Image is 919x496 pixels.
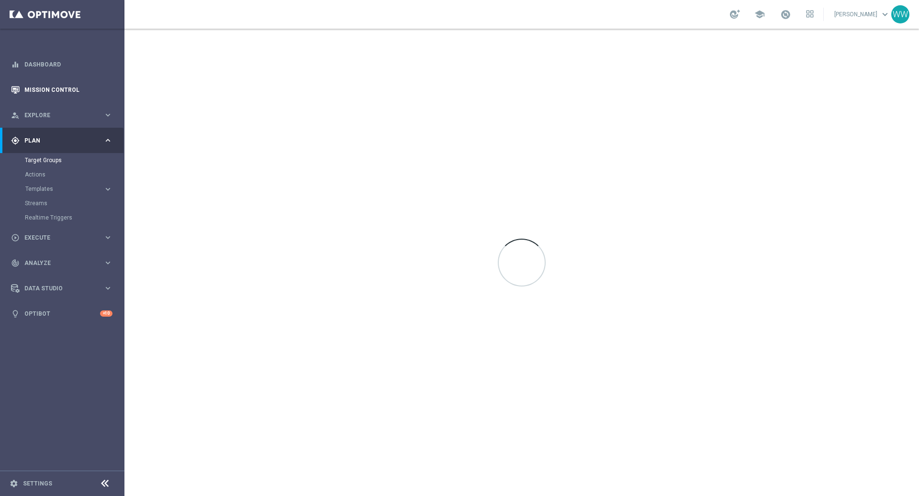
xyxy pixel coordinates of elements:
[25,167,123,182] div: Actions
[25,182,123,196] div: Templates
[11,86,113,94] button: Mission Control
[24,235,103,241] span: Execute
[25,186,94,192] span: Templates
[11,233,103,242] div: Execute
[11,301,112,326] div: Optibot
[11,309,20,318] i: lightbulb
[11,259,113,267] button: track_changes Analyze keyboard_arrow_right
[11,111,20,120] i: person_search
[880,9,890,20] span: keyboard_arrow_down
[11,111,113,119] button: person_search Explore keyboard_arrow_right
[11,60,20,69] i: equalizer
[24,286,103,291] span: Data Studio
[25,171,100,178] a: Actions
[24,301,100,326] a: Optibot
[25,156,100,164] a: Target Groups
[25,210,123,225] div: Realtime Triggers
[10,479,18,488] i: settings
[11,234,113,242] button: play_circle_outline Execute keyboard_arrow_right
[24,260,103,266] span: Analyze
[103,258,112,267] i: keyboard_arrow_right
[11,52,112,77] div: Dashboard
[25,196,123,210] div: Streams
[11,137,113,144] button: gps_fixed Plan keyboard_arrow_right
[833,7,891,22] a: [PERSON_NAME]keyboard_arrow_down
[103,284,112,293] i: keyboard_arrow_right
[11,61,113,68] button: equalizer Dashboard
[25,153,123,167] div: Target Groups
[891,5,909,23] div: WW
[11,111,103,120] div: Explore
[103,233,112,242] i: keyboard_arrow_right
[23,481,52,486] a: Settings
[24,138,103,143] span: Plan
[25,214,100,221] a: Realtime Triggers
[11,77,112,102] div: Mission Control
[103,110,112,120] i: keyboard_arrow_right
[11,285,113,292] button: Data Studio keyboard_arrow_right
[11,233,20,242] i: play_circle_outline
[24,52,112,77] a: Dashboard
[24,77,112,102] a: Mission Control
[11,136,20,145] i: gps_fixed
[103,136,112,145] i: keyboard_arrow_right
[25,186,103,192] div: Templates
[103,185,112,194] i: keyboard_arrow_right
[11,284,103,293] div: Data Studio
[100,310,112,317] div: +10
[25,199,100,207] a: Streams
[11,136,103,145] div: Plan
[11,259,103,267] div: Analyze
[24,112,103,118] span: Explore
[754,9,765,20] span: school
[25,185,113,193] button: Templates keyboard_arrow_right
[11,310,113,318] button: lightbulb Optibot +10
[11,259,20,267] i: track_changes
